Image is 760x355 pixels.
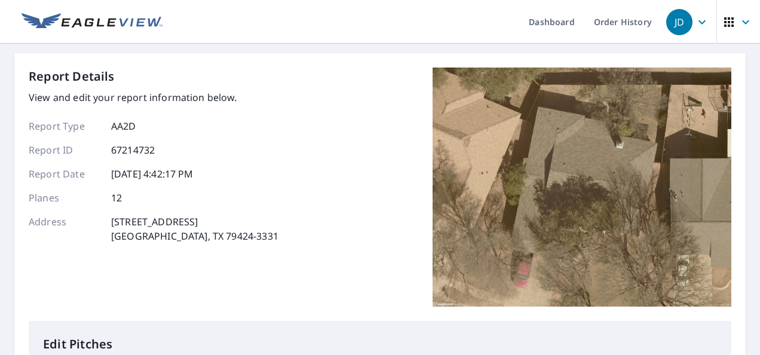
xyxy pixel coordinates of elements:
[111,143,155,157] p: 67214732
[111,167,194,181] p: [DATE] 4:42:17 PM
[22,13,163,31] img: EV Logo
[29,215,100,243] p: Address
[111,215,278,243] p: [STREET_ADDRESS] [GEOGRAPHIC_DATA], TX 79424-3331
[29,143,100,157] p: Report ID
[433,68,731,307] img: Top image
[29,191,100,205] p: Planes
[43,335,717,353] p: Edit Pitches
[29,68,115,85] p: Report Details
[111,119,136,133] p: AA2D
[29,167,100,181] p: Report Date
[111,191,122,205] p: 12
[29,119,100,133] p: Report Type
[29,90,278,105] p: View and edit your report information below.
[666,9,692,35] div: JD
